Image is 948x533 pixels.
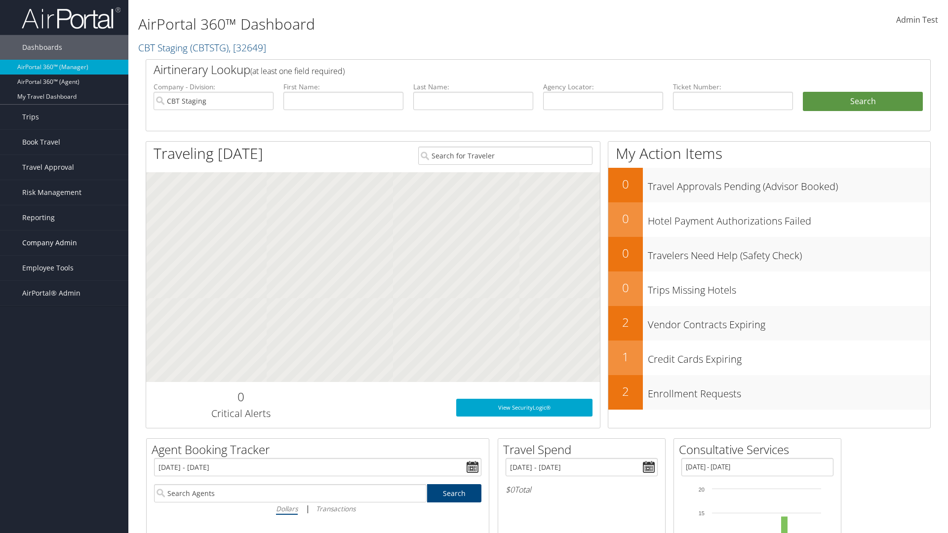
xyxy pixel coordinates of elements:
span: Company Admin [22,230,77,255]
span: Dashboards [22,35,62,60]
span: Employee Tools [22,256,74,280]
a: CBT Staging [138,41,266,54]
a: 0Hotel Payment Authorizations Failed [608,202,930,237]
label: Last Name: [413,82,533,92]
h2: Consultative Services [679,441,841,458]
a: Search [427,484,482,502]
h2: 0 [608,176,643,192]
a: 0Travel Approvals Pending (Advisor Booked) [608,168,930,202]
tspan: 15 [699,510,705,516]
div: | [154,502,481,515]
h2: 2 [608,314,643,331]
a: 1Credit Cards Expiring [608,341,930,375]
h3: Trips Missing Hotels [648,278,930,297]
a: 2Enrollment Requests [608,375,930,410]
input: Search for Traveler [418,147,592,165]
h2: 1 [608,348,643,365]
h6: Total [506,484,658,495]
span: $0 [506,484,514,495]
h2: 0 [608,245,643,262]
span: Risk Management [22,180,81,205]
h1: My Action Items [608,143,930,164]
h2: Travel Spend [503,441,665,458]
input: Search Agents [154,484,427,502]
img: airportal-logo.png [22,6,120,30]
h3: Travelers Need Help (Safety Check) [648,244,930,263]
a: 2Vendor Contracts Expiring [608,306,930,341]
span: Book Travel [22,130,60,154]
a: 0Travelers Need Help (Safety Check) [608,237,930,271]
h3: Travel Approvals Pending (Advisor Booked) [648,175,930,193]
label: Agency Locator: [543,82,663,92]
h3: Credit Cards Expiring [648,347,930,366]
h2: Agent Booking Tracker [152,441,489,458]
h2: 0 [608,210,643,227]
h3: Vendor Contracts Expiring [648,313,930,332]
h1: AirPortal 360™ Dashboard [138,14,671,35]
h1: Traveling [DATE] [154,143,263,164]
label: First Name: [283,82,403,92]
a: View SecurityLogic® [456,399,592,417]
h2: Airtinerary Lookup [154,61,858,78]
h3: Enrollment Requests [648,382,930,401]
h2: 0 [608,279,643,296]
h2: 2 [608,383,643,400]
span: Admin Test [896,14,938,25]
span: ( CBTSTG ) [190,41,229,54]
tspan: 20 [699,487,705,493]
h2: 0 [154,388,328,405]
i: Dollars [276,504,298,513]
span: Trips [22,105,39,129]
span: AirPortal® Admin [22,281,80,305]
label: Ticket Number: [673,82,793,92]
a: Admin Test [896,5,938,36]
span: , [ 32649 ] [229,41,266,54]
i: Transactions [316,504,355,513]
span: (at least one field required) [250,66,345,76]
h3: Hotel Payment Authorizations Failed [648,209,930,228]
a: 0Trips Missing Hotels [608,271,930,306]
label: Company - Division: [154,82,274,92]
button: Search [803,92,923,112]
h3: Critical Alerts [154,407,328,420]
span: Reporting [22,205,55,230]
span: Travel Approval [22,155,74,180]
